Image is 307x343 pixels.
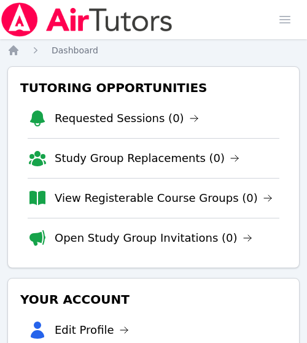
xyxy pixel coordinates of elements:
[55,110,199,127] a: Requested Sessions (0)
[55,190,273,207] a: View Registerable Course Groups (0)
[18,288,289,310] h3: Your Account
[18,77,289,99] h3: Tutoring Opportunities
[55,150,239,167] a: Study Group Replacements (0)
[7,44,300,56] nav: Breadcrumb
[52,44,98,56] a: Dashboard
[52,45,98,55] span: Dashboard
[55,322,129,339] a: Edit Profile
[55,229,252,247] a: Open Study Group Invitations (0)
